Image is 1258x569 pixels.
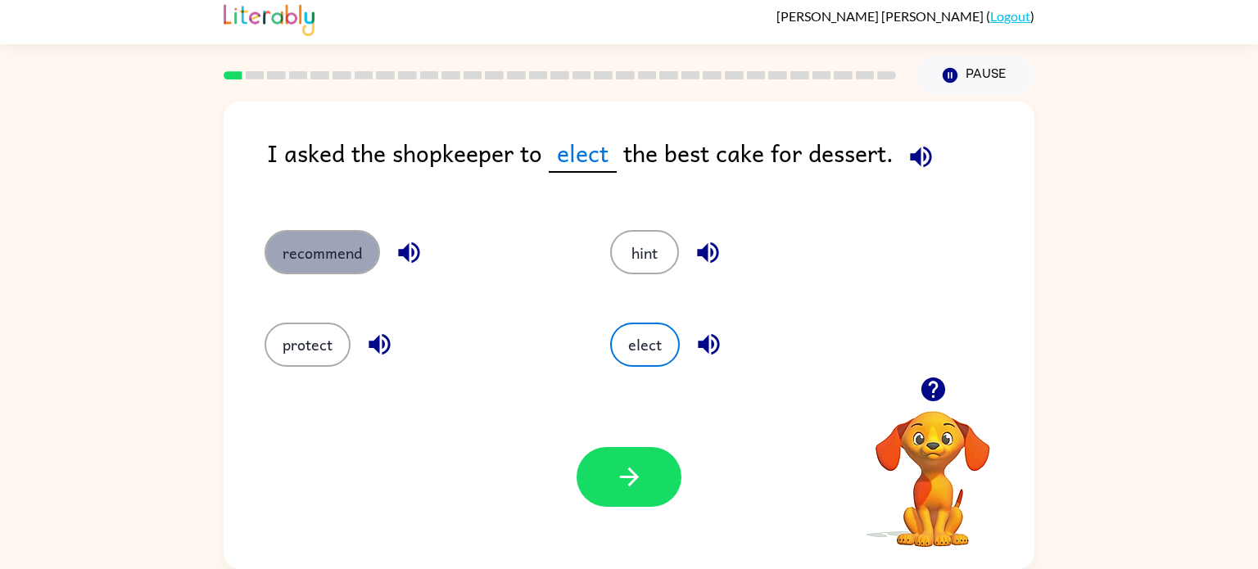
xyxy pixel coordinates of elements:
button: recommend [265,230,380,274]
button: hint [610,230,679,274]
button: Pause [916,56,1034,94]
button: elect [610,323,680,367]
span: elect [549,134,617,173]
a: Logout [990,8,1030,24]
video: Your browser must support playing .mp4 files to use Literably. Please try using another browser. [851,386,1015,549]
button: protect [265,323,351,367]
div: I asked the shopkeeper to the best cake for dessert. [267,134,1034,197]
div: ( ) [776,8,1034,24]
span: [PERSON_NAME] [PERSON_NAME] [776,8,986,24]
